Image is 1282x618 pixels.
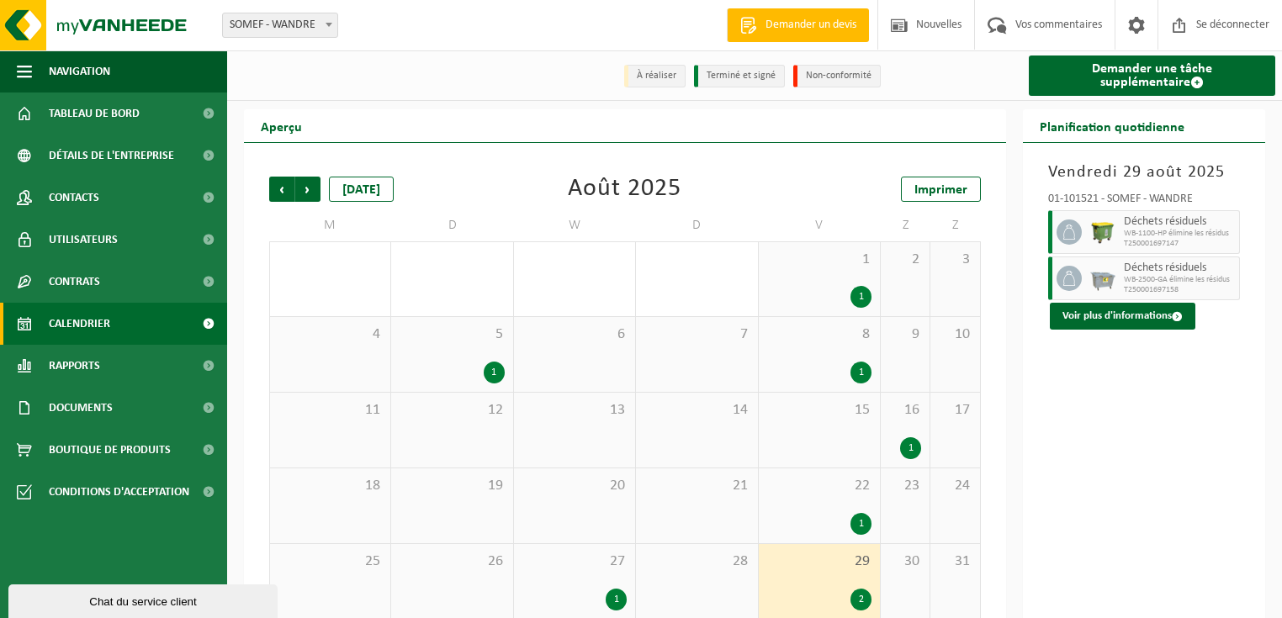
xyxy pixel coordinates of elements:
font: 2 [912,251,919,267]
font: Nouvelles [916,18,961,31]
font: 21 [733,478,748,494]
font: 11 [365,402,380,418]
font: Voir plus d'informations [1062,310,1172,321]
font: WB-2500-GA élimine les résidus [1124,275,1230,284]
font: Boutique de produits [49,444,171,457]
iframe: widget de discussion [8,581,281,618]
font: 15 [855,402,870,418]
img: WB-2500-GAL-GY-04 [1090,266,1115,291]
font: 23 [904,478,919,494]
font: Utilisateurs [49,234,118,246]
font: 30 [904,553,919,569]
font: D [692,219,702,233]
font: Aperçu [261,121,302,135]
img: WB-1100-HPE-GN-51 [1090,219,1115,245]
font: 26 [488,553,503,569]
font: 01-101521 - SOMEF - WANDRE [1048,193,1193,205]
font: Contrats [49,276,100,288]
font: [DATE] [342,183,380,197]
font: Vos commentaires [1015,18,1102,31]
font: Détails de l'entreprise [49,150,174,162]
font: WB-1100-HP élimine les résidus [1124,229,1229,238]
font: 18 [365,478,380,494]
font: Se déconnecter [1196,18,1269,31]
font: 13 [610,402,625,418]
font: Déchets résiduels [1124,215,1206,228]
font: Documents [49,402,113,415]
font: 22 [855,478,870,494]
font: V [815,219,824,233]
font: Imprimer [914,183,967,197]
font: Terminé et signé [707,71,776,81]
font: Conditions d'acceptation [49,486,189,499]
font: D [448,219,458,233]
font: Planification quotidienne [1040,121,1184,135]
font: 10 [955,326,970,342]
font: SOMEF - WANDRE [230,18,315,31]
font: 1 [614,594,619,605]
font: Z [952,219,959,233]
font: Déchets résiduels [1124,261,1206,274]
font: 1 [491,367,496,378]
font: Vendredi 29 août 2025 [1048,164,1225,181]
a: Imprimer [901,177,981,202]
font: 17 [955,402,970,418]
font: Calendrier [49,318,110,330]
font: T250001697158 [1124,285,1179,294]
font: Non-conformité [806,71,871,81]
font: Contacts [49,192,99,204]
font: Tableau de bord [49,108,140,120]
font: 24 [955,478,970,494]
font: Demander une tâche supplémentaire [1092,62,1212,89]
font: 31 [955,553,970,569]
font: 1 [909,443,914,453]
font: Z [903,219,909,233]
font: 8 [862,326,870,342]
font: 1 [862,251,870,267]
font: 12 [488,402,503,418]
button: Voir plus d'informations [1050,303,1195,330]
font: 1 [859,292,864,302]
a: Demander un devis [727,8,869,42]
span: SOMEF - WANDRE [223,13,337,37]
font: W [569,219,581,233]
font: Navigation [49,66,110,78]
font: 6 [617,326,625,342]
font: 16 [904,402,919,418]
font: 27 [610,553,625,569]
font: Rapports [49,360,100,372]
font: 29 [855,553,870,569]
font: 28 [733,553,748,569]
font: T250001697147 [1124,239,1179,248]
font: 5 [495,326,503,342]
font: 1 [859,519,864,529]
font: 9 [912,326,919,342]
font: 2 [859,594,864,605]
font: 4 [373,326,380,342]
font: 14 [733,402,748,418]
font: 7 [740,326,748,342]
font: 1 [859,367,864,378]
font: M [324,219,336,233]
font: Août 2025 [568,176,681,202]
font: 25 [365,553,380,569]
font: À réaliser [637,71,676,81]
font: Demander un devis [765,18,856,31]
span: SOMEF - WANDRE [222,13,338,38]
font: 19 [488,478,503,494]
font: 3 [962,251,970,267]
font: 20 [610,478,625,494]
a: Demander une tâche supplémentaire [1029,55,1276,96]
